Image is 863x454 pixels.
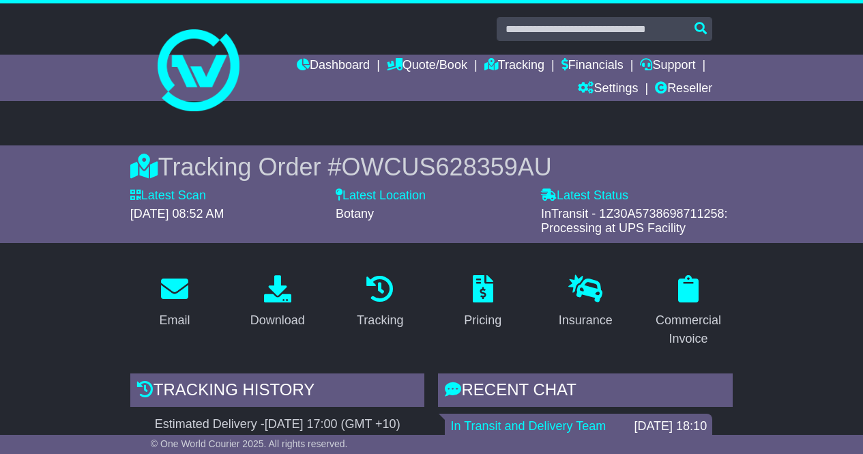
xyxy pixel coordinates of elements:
[151,438,348,449] span: © One World Courier 2025. All rights reserved.
[250,311,305,330] div: Download
[242,270,314,335] a: Download
[387,55,467,78] a: Quote/Book
[130,152,733,182] div: Tracking Order #
[455,270,510,335] a: Pricing
[541,188,628,203] label: Latest Status
[342,153,552,181] span: OWCUS628359AU
[655,78,712,101] a: Reseller
[484,55,544,78] a: Tracking
[561,55,624,78] a: Financials
[265,417,400,432] div: [DATE] 17:00 (GMT +10)
[578,78,638,101] a: Settings
[653,311,725,348] div: Commercial Invoice
[130,207,224,221] span: [DATE] 08:52 AM
[130,417,425,432] div: Estimated Delivery -
[634,419,707,434] div: [DATE] 18:10
[130,373,425,410] div: Tracking history
[160,311,190,330] div: Email
[438,373,733,410] div: RECENT CHAT
[151,270,199,335] a: Email
[541,207,728,236] span: InTransit - 1Z30A5738698711258: Processing at UPS Facility
[644,270,733,353] a: Commercial Invoice
[464,311,501,330] div: Pricing
[450,419,606,433] a: In Transit and Delivery Team
[297,55,370,78] a: Dashboard
[348,270,412,335] a: Tracking
[130,188,206,203] label: Latest Scan
[336,188,426,203] label: Latest Location
[550,270,621,335] a: Insurance
[559,311,613,330] div: Insurance
[640,55,695,78] a: Support
[336,207,374,221] span: Botany
[357,311,403,330] div: Tracking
